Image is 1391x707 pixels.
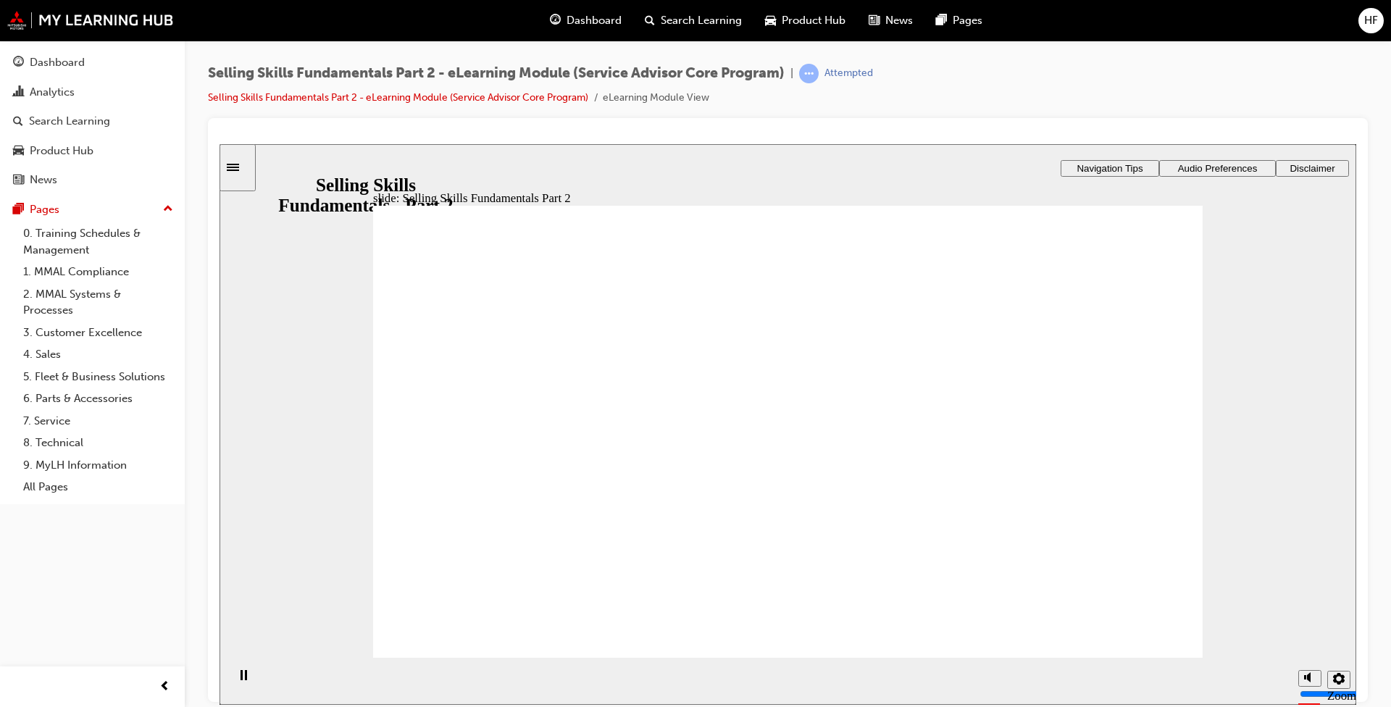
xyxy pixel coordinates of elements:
[940,16,1056,33] button: Audio Preferences
[7,514,32,561] div: playback controls
[6,138,179,164] a: Product Hub
[13,86,24,99] span: chart-icon
[841,16,940,33] button: Navigation Tips
[953,12,982,29] span: Pages
[661,12,742,29] span: Search Learning
[603,90,709,106] li: eLearning Module View
[30,54,85,71] div: Dashboard
[13,204,24,217] span: pages-icon
[7,11,174,30] img: mmal
[208,91,588,104] a: Selling Skills Fundamentals Part 2 - eLearning Module (Service Advisor Core Program)
[857,19,923,30] span: Navigation Tips
[17,432,179,454] a: 8. Technical
[1108,527,1131,545] button: settings
[936,12,947,30] span: pages-icon
[17,261,179,283] a: 1. MMAL Compliance
[765,12,776,30] span: car-icon
[6,196,179,223] button: Pages
[17,410,179,432] a: 7. Service
[30,84,75,101] div: Analytics
[6,79,179,106] a: Analytics
[1364,12,1378,29] span: HF
[567,12,622,29] span: Dashboard
[824,67,873,80] div: Attempted
[645,12,655,30] span: search-icon
[633,6,753,35] a: search-iconSearch Learning
[869,12,880,30] span: news-icon
[208,65,785,82] span: Selling Skills Fundamentals Part 2 - eLearning Module (Service Advisor Core Program)
[1108,545,1137,587] label: Zoom to fit
[13,57,24,70] span: guage-icon
[857,6,924,35] a: news-iconNews
[17,283,179,322] a: 2. MMAL Systems & Processes
[30,172,57,188] div: News
[885,12,913,29] span: News
[13,115,23,128] span: search-icon
[17,454,179,477] a: 9. MyLH Information
[1080,544,1174,556] input: volume
[30,201,59,218] div: Pages
[790,65,793,82] span: |
[6,46,179,196] button: DashboardAnalyticsSearch LearningProduct HubNews
[6,167,179,193] a: News
[1358,8,1384,33] button: HF
[29,113,110,130] div: Search Learning
[17,343,179,366] a: 4. Sales
[7,525,32,550] button: play/pause
[538,6,633,35] a: guage-iconDashboard
[17,476,179,498] a: All Pages
[17,322,179,344] a: 3. Customer Excellence
[13,145,24,158] span: car-icon
[799,64,819,83] span: learningRecordVerb_ATTEMPT-icon
[1056,16,1129,33] button: Disclaimer
[6,49,179,76] a: Dashboard
[17,222,179,261] a: 0. Training Schedules & Management
[13,174,24,187] span: news-icon
[924,6,994,35] a: pages-iconPages
[1079,526,1102,543] button: volume
[6,108,179,135] a: Search Learning
[958,19,1038,30] span: Audio Preferences
[753,6,857,35] a: car-iconProduct Hub
[159,678,170,696] span: prev-icon
[1072,514,1129,561] div: misc controls
[550,12,561,30] span: guage-icon
[782,12,845,29] span: Product Hub
[17,388,179,410] a: 6. Parts & Accessories
[30,143,93,159] div: Product Hub
[17,366,179,388] a: 5. Fleet & Business Solutions
[163,200,173,219] span: up-icon
[1070,19,1115,30] span: Disclaimer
